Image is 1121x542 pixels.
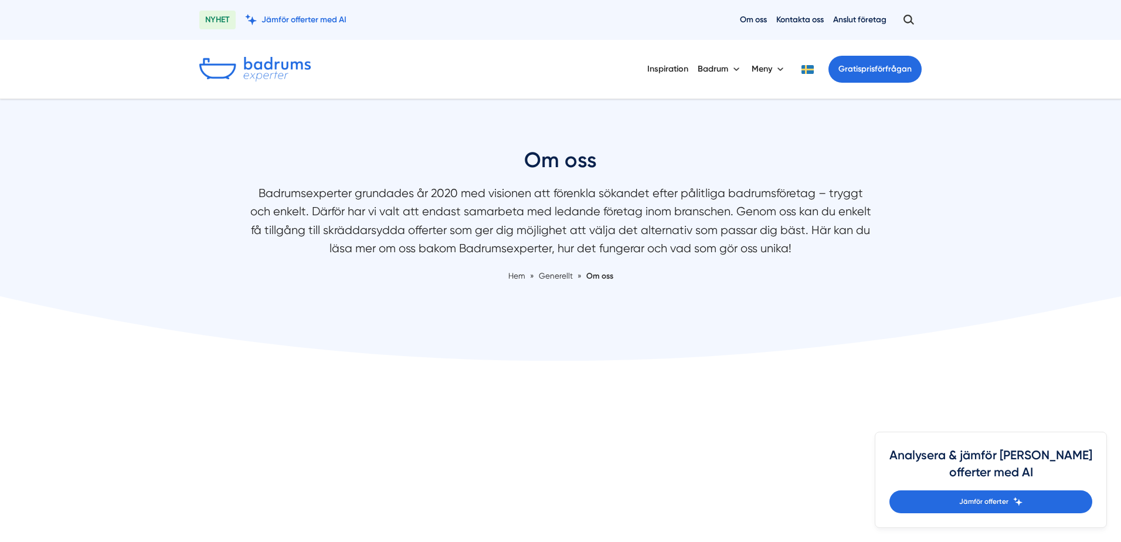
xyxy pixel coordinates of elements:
[539,271,573,280] span: Generellt
[261,14,347,25] span: Jämför offerter med AI
[250,146,871,184] h1: Om oss
[250,270,871,282] nav: Breadcrumb
[752,54,786,84] button: Meny
[647,54,688,84] a: Inspiration
[838,64,861,74] span: Gratis
[828,56,922,83] a: Gratisprisförfrågan
[245,14,347,25] a: Jämför offerter med AI
[578,270,582,282] span: »
[250,184,871,264] p: Badrumsexperter grundades år 2020 med visionen att förenkla sökandet efter pålitliga badrumsföret...
[539,271,575,280] a: Generellt
[740,14,767,25] a: Om oss
[199,57,311,82] img: Badrumsexperter.se logotyp
[833,14,886,25] a: Anslut företag
[889,490,1092,513] a: Jämför offerter
[889,446,1092,490] h4: Analysera & jämför [PERSON_NAME] offerter med AI
[698,54,742,84] button: Badrum
[896,9,922,31] button: Öppna sök
[199,11,236,29] span: NYHET
[586,271,613,280] a: Om oss
[959,496,1008,507] span: Jämför offerter
[776,14,824,25] a: Kontakta oss
[530,270,534,282] span: »
[508,271,525,280] a: Hem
